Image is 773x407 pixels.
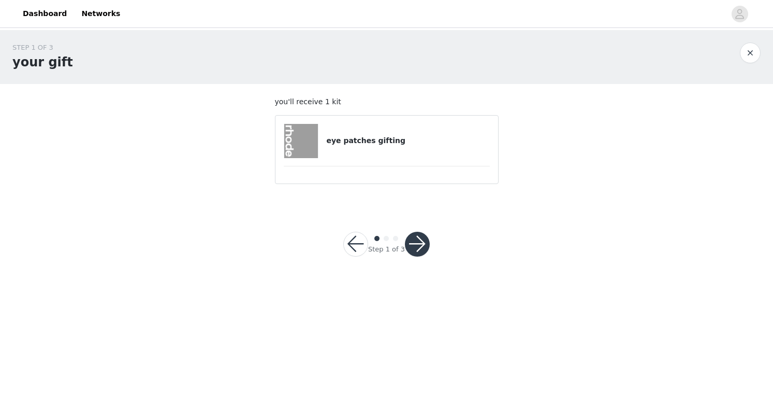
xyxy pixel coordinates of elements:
[12,53,73,72] h1: your gift
[17,2,73,25] a: Dashboard
[284,124,318,158] img: eye patches gifting
[735,6,745,22] div: avatar
[326,135,489,146] h4: eye patches gifting
[12,43,73,53] div: STEP 1 OF 3
[75,2,126,25] a: Networks
[368,244,405,255] div: Step 1 of 3
[275,96,499,107] p: you'll receive 1 kit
